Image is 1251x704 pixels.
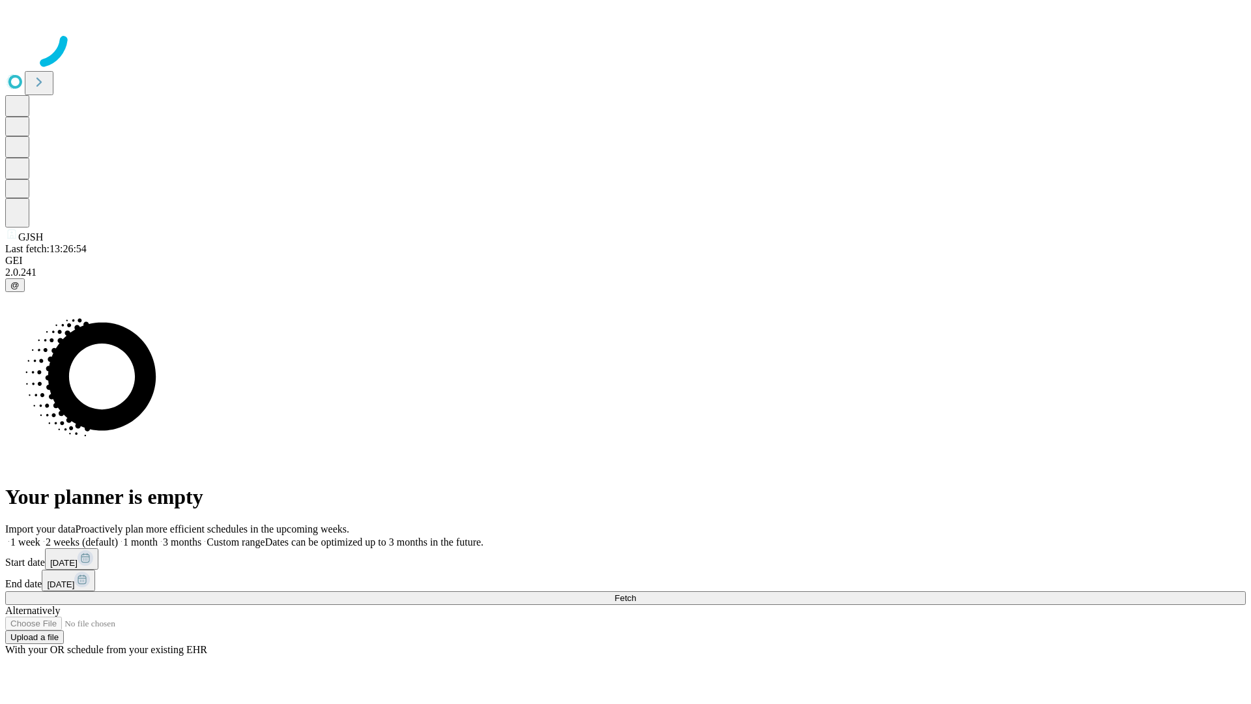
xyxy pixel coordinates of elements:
[5,644,207,655] span: With your OR schedule from your existing EHR
[45,548,98,570] button: [DATE]
[614,593,636,603] span: Fetch
[5,605,60,616] span: Alternatively
[10,536,40,548] span: 1 week
[46,536,118,548] span: 2 weeks (default)
[5,255,1246,267] div: GEI
[5,267,1246,278] div: 2.0.241
[5,570,1246,591] div: End date
[5,485,1246,509] h1: Your planner is empty
[76,523,349,535] span: Proactively plan more efficient schedules in the upcoming weeks.
[265,536,483,548] span: Dates can be optimized up to 3 months in the future.
[207,536,265,548] span: Custom range
[5,548,1246,570] div: Start date
[5,243,87,254] span: Last fetch: 13:26:54
[47,579,74,589] span: [DATE]
[10,280,20,290] span: @
[5,523,76,535] span: Import your data
[5,630,64,644] button: Upload a file
[5,591,1246,605] button: Fetch
[50,558,78,568] span: [DATE]
[18,231,43,242] span: GJSH
[163,536,201,548] span: 3 months
[123,536,158,548] span: 1 month
[42,570,95,591] button: [DATE]
[5,278,25,292] button: @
